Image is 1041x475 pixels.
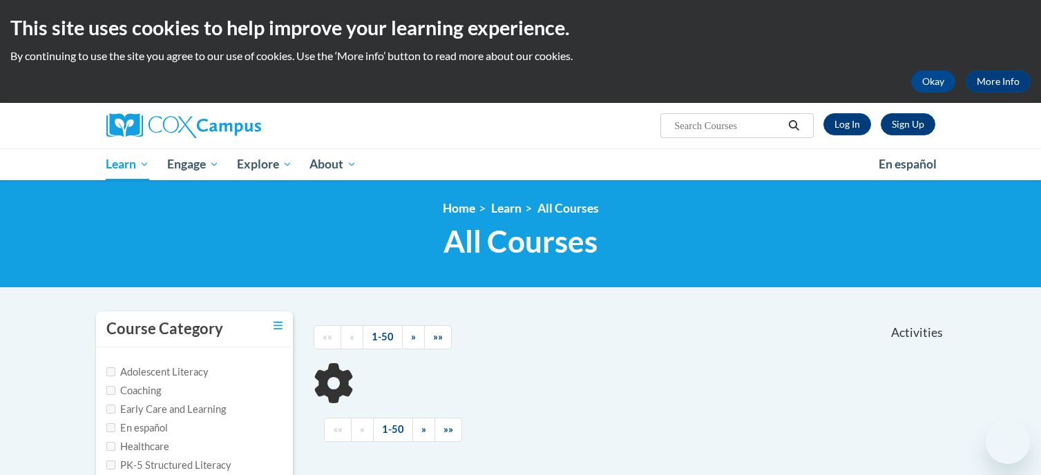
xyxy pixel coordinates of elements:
span: About [309,156,356,173]
iframe: Button to launch messaging window [986,420,1030,464]
input: Checkbox for Options [106,386,115,395]
input: Checkbox for Options [106,405,115,414]
h3: Course Category [106,318,223,340]
a: 1-50 [363,325,403,349]
span: «« [333,423,343,435]
a: Learn [491,201,522,215]
a: Log In [823,113,871,135]
a: Toggle collapse [274,318,283,333]
a: Cox Campus [106,113,369,138]
label: Healthcare [106,439,169,454]
a: End [424,325,452,349]
input: Checkbox for Options [106,461,115,469]
a: Previous [351,418,374,442]
span: Learn [106,156,149,173]
span: Engage [167,156,219,173]
a: 1-50 [373,418,413,442]
span: Activities [891,325,943,340]
span: «« [323,331,332,342]
label: Early Care and Learning [106,402,226,417]
a: Begining [314,325,341,349]
a: End [434,418,462,442]
label: PK-5 Structured Literacy [106,458,231,473]
span: All Courses [443,223,598,260]
button: Okay [911,70,955,93]
span: »» [443,423,453,435]
span: « [350,331,354,342]
span: En español [879,157,937,171]
div: Main menu [86,148,956,180]
a: Engage [158,148,228,180]
a: Home [443,201,475,215]
a: All Courses [537,201,599,215]
input: Checkbox for Options [106,442,115,451]
input: Search Courses [673,117,783,134]
label: Coaching [106,383,161,398]
button: Search [783,117,804,134]
a: Register [881,113,935,135]
span: » [421,423,426,435]
a: Begining [324,418,352,442]
span: « [360,423,365,435]
img: Cox Campus [106,113,261,138]
a: More Info [966,70,1031,93]
a: About [300,148,365,180]
span: »» [433,331,443,342]
a: Previous [341,325,363,349]
input: Checkbox for Options [106,423,115,432]
input: Checkbox for Options [106,367,115,376]
span: » [411,331,416,342]
label: En español [106,420,168,436]
label: Adolescent Literacy [106,365,209,380]
a: En español [870,150,946,179]
a: Learn [97,148,159,180]
p: By continuing to use the site you agree to our use of cookies. Use the ‘More info’ button to read... [10,48,1031,64]
h2: This site uses cookies to help improve your learning experience. [10,14,1031,41]
span: Explore [237,156,292,173]
a: Explore [228,148,301,180]
a: Next [402,325,425,349]
a: Next [412,418,435,442]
